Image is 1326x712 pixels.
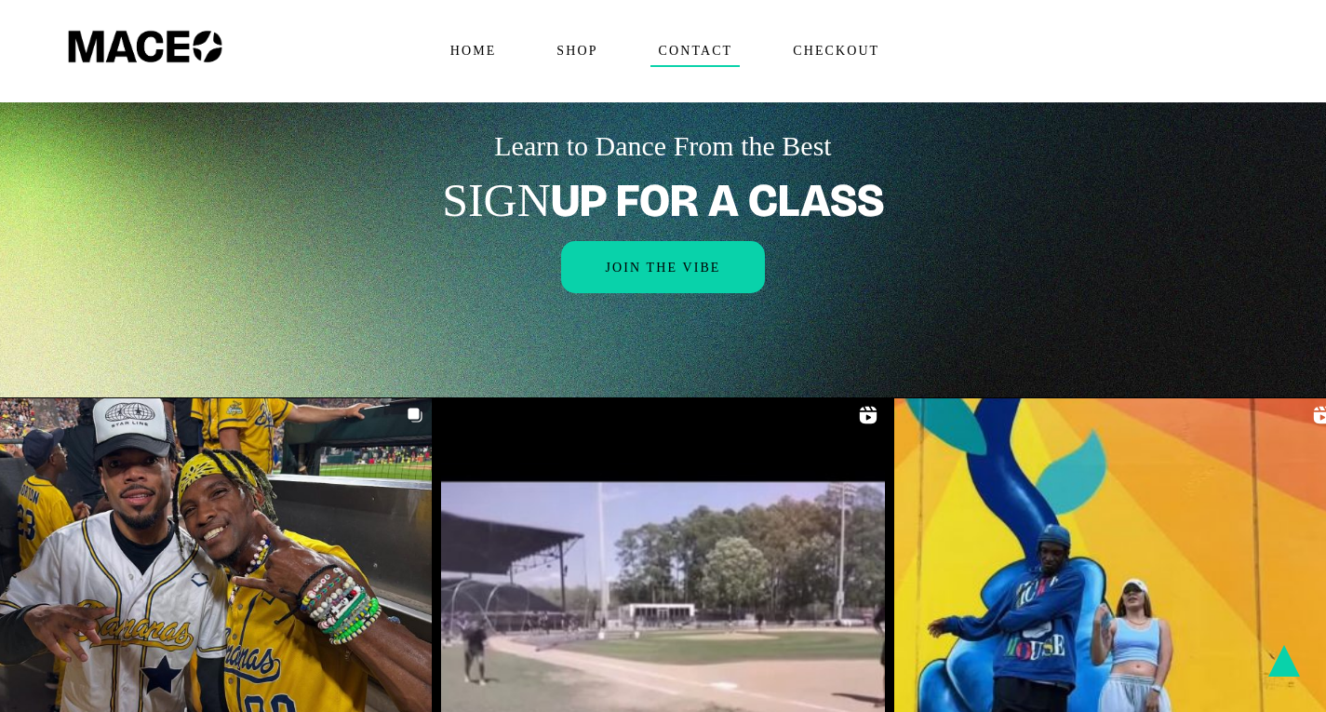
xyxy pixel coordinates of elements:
[561,241,764,293] a: Join the Vibe
[605,261,720,275] span: Join the Vibe
[442,174,551,226] span: Sign
[442,36,504,66] span: Home
[784,36,887,66] span: Checkout
[548,36,605,66] span: Shop
[650,36,741,66] span: Contact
